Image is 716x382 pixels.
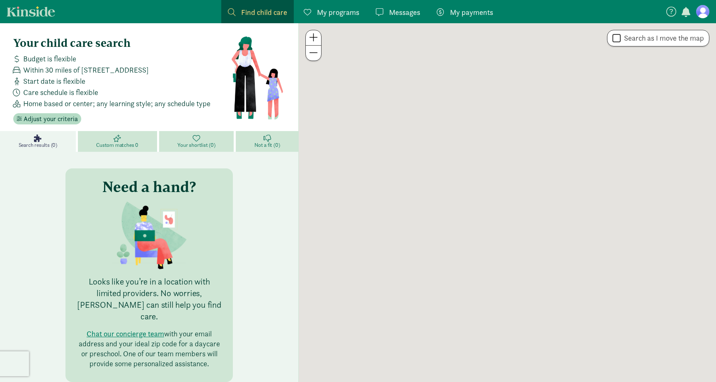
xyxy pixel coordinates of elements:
[87,329,164,339] button: Chat our concierge team
[7,6,55,17] a: Kinside
[96,142,138,148] span: Custom matches 0
[13,36,231,50] h4: Your child care search
[23,75,85,87] span: Start date is flexible
[75,329,223,369] p: with your email address and your ideal zip code for a daycare or preschool. One of our team membe...
[241,7,287,18] span: Find child care
[23,53,76,64] span: Budget is flexible
[78,131,159,152] a: Custom matches 0
[450,7,493,18] span: My payments
[317,7,359,18] span: My programs
[389,7,420,18] span: Messages
[254,142,280,148] span: Not a fit (0)
[13,113,81,125] button: Adjust your criteria
[501,196,515,210] div: Click to see details
[23,64,149,75] span: Within 30 miles of [STREET_ADDRESS]
[23,98,210,109] span: Home based or center; any learning style; any schedule type
[24,114,78,124] span: Adjust your criteria
[75,276,223,322] p: Looks like you’re in a location with limited providers. No worries, [PERSON_NAME] can still help ...
[102,178,196,195] h3: Need a hand?
[159,131,236,152] a: Your shortlist (0)
[236,131,298,152] a: Not a fit (0)
[621,33,704,43] label: Search as I move the map
[23,87,98,98] span: Care schedule is flexible
[19,142,57,148] span: Search results (0)
[177,142,215,148] span: Your shortlist (0)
